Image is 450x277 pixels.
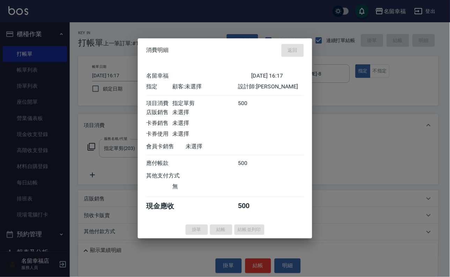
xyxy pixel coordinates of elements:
[146,172,199,180] div: 其他支付方式
[146,100,172,107] div: 項目消費
[146,201,186,211] div: 現金應收
[238,160,264,167] div: 500
[146,47,168,54] span: 消費明細
[172,130,238,138] div: 未選擇
[186,143,251,150] div: 未選擇
[238,83,304,90] div: 設計師: [PERSON_NAME]
[146,160,172,167] div: 應付帳款
[238,201,264,211] div: 500
[146,130,172,138] div: 卡券使用
[146,109,172,116] div: 店販銷售
[146,72,251,80] div: 名留幸福
[172,100,238,107] div: 指定單剪
[251,72,304,80] div: [DATE] 16:17
[146,83,172,90] div: 指定
[146,143,186,150] div: 會員卡銷售
[172,83,238,90] div: 顧客: 未選擇
[172,109,238,116] div: 未選擇
[172,120,238,127] div: 未選擇
[172,183,238,190] div: 無
[146,120,172,127] div: 卡券銷售
[238,100,264,107] div: 500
